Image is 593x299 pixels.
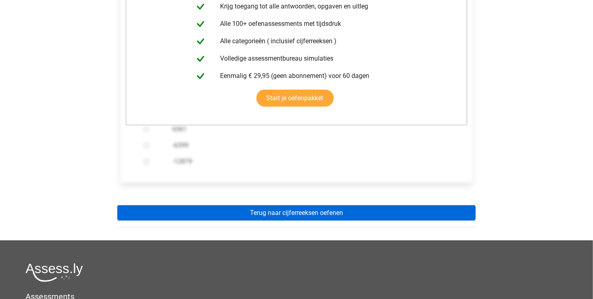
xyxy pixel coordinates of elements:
[172,157,447,166] label: -12879
[117,205,476,221] a: Terug naar cijferreeksen oefenen
[172,124,447,134] label: 6561
[256,90,334,107] a: Start je oefenpakket
[172,141,447,150] label: -6399
[25,263,83,282] img: Assessly logo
